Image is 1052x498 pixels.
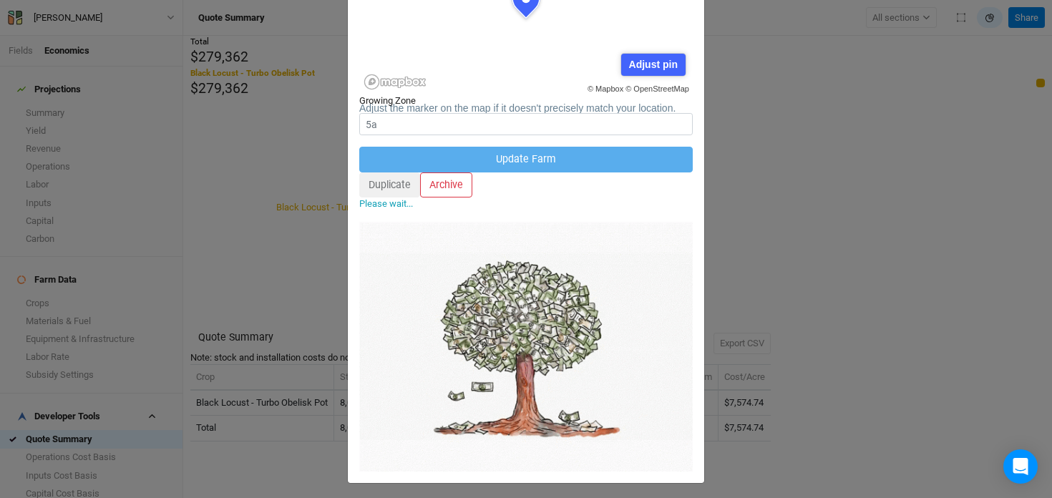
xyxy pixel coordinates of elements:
button: Duplicate [359,172,420,197]
button: Update Farm [359,147,693,172]
input: 5a [359,113,693,135]
div: Open Intercom Messenger [1003,449,1038,484]
label: Growing Zone [359,94,416,107]
a: © Mapbox [588,84,623,93]
a: Mapbox logo [364,74,427,90]
button: Archive [420,172,472,197]
p: Please wait... [359,197,693,210]
div: Adjust pin [621,54,685,76]
img: Loading gif [359,222,693,472]
a: © OpenStreetMap [625,84,689,93]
